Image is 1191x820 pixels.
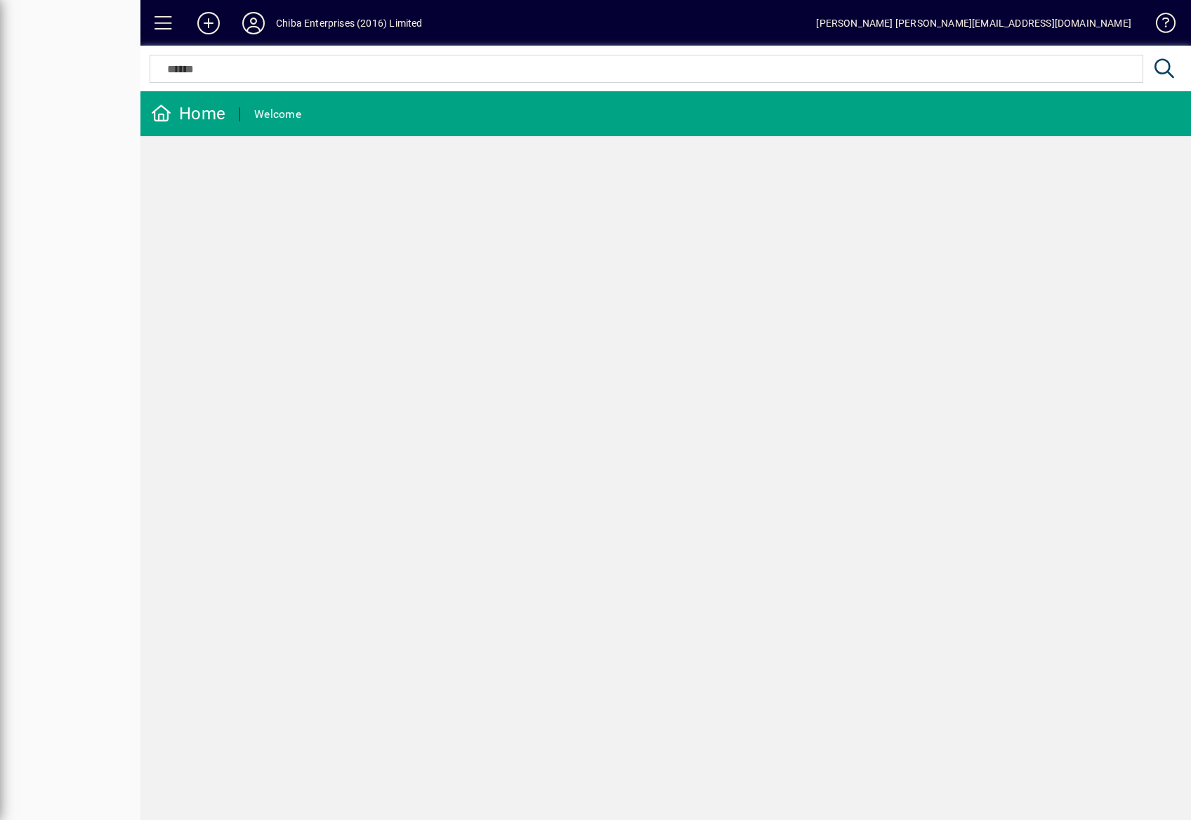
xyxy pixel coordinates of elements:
[231,11,276,36] button: Profile
[1145,3,1173,48] a: Knowledge Base
[276,12,423,34] div: Chiba Enterprises (2016) Limited
[186,11,231,36] button: Add
[151,102,225,125] div: Home
[816,12,1131,34] div: [PERSON_NAME] [PERSON_NAME][EMAIL_ADDRESS][DOMAIN_NAME]
[254,103,301,126] div: Welcome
